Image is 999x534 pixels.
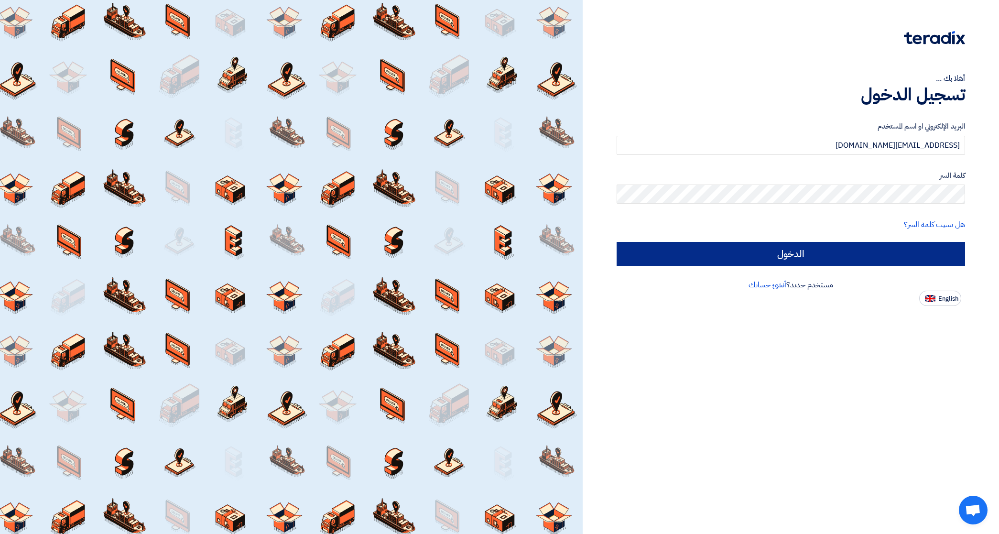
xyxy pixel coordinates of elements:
div: Open chat [959,496,988,524]
input: الدخول [617,242,965,266]
div: أهلا بك ... [617,73,965,84]
label: البريد الإلكتروني او اسم المستخدم [617,121,965,132]
input: أدخل بريد العمل الإلكتروني او اسم المستخدم الخاص بك ... [617,136,965,155]
img: en-US.png [925,295,935,302]
a: هل نسيت كلمة السر؟ [904,219,965,230]
label: كلمة السر [617,170,965,181]
button: English [919,291,961,306]
a: أنشئ حسابك [749,279,786,291]
img: Teradix logo [904,31,965,44]
h1: تسجيل الدخول [617,84,965,105]
span: English [938,295,958,302]
div: مستخدم جديد؟ [617,279,965,291]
